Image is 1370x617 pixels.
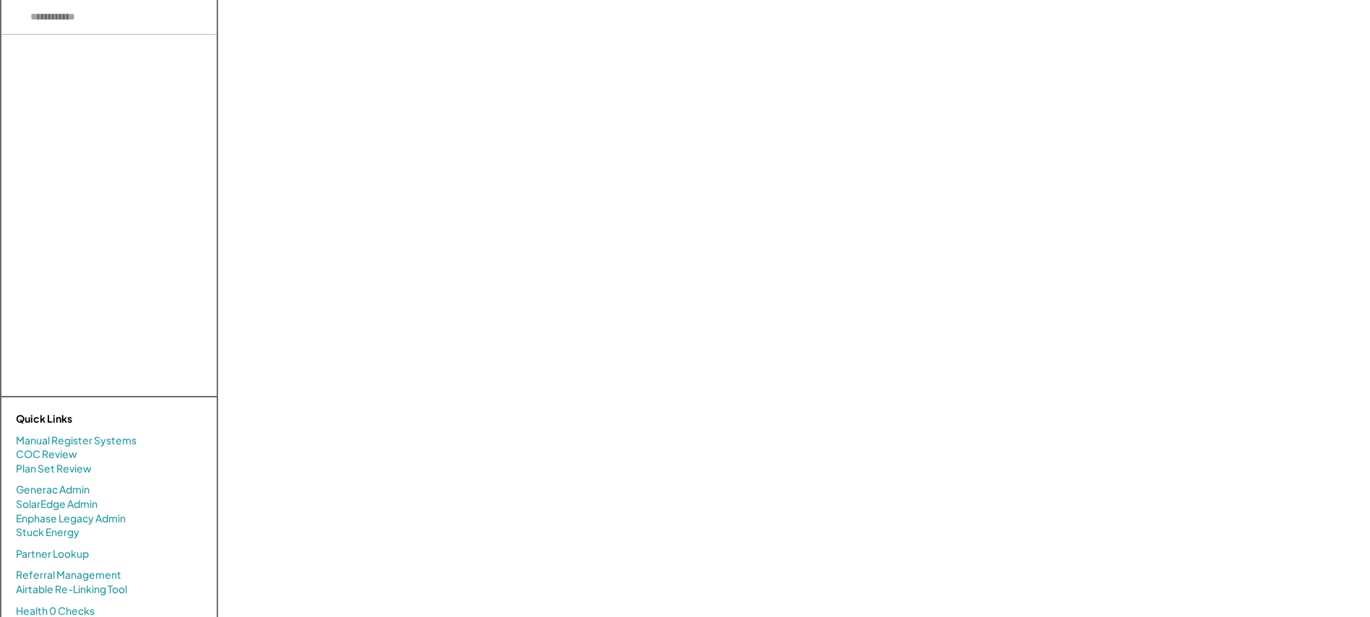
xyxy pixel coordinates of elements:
[16,447,77,462] a: COC Review
[16,483,90,497] a: Generac Admin
[16,512,126,526] a: Enphase Legacy Admin
[16,497,97,512] a: SolarEdge Admin
[16,547,89,561] a: Partner Lookup
[16,412,160,426] div: Quick Links
[16,568,121,582] a: Referral Management
[16,582,127,597] a: Airtable Re-Linking Tool
[16,433,136,448] a: Manual Register Systems
[16,462,92,476] a: Plan Set Review
[16,525,79,540] a: Stuck Energy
